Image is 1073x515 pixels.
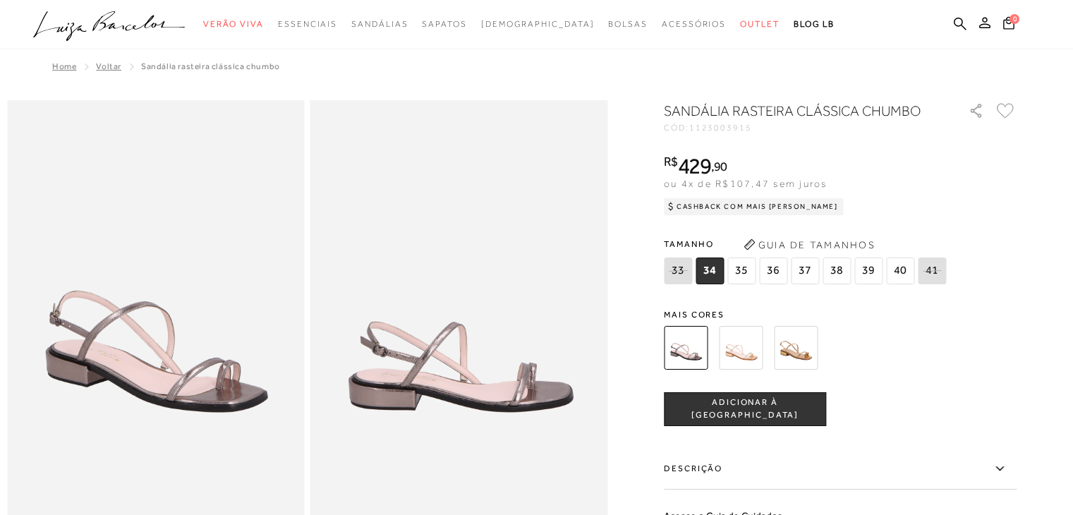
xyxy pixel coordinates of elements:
[759,257,787,284] span: 36
[918,257,946,284] span: 41
[1010,14,1019,24] span: 0
[886,257,914,284] span: 40
[664,198,844,215] div: Cashback com Mais [PERSON_NAME]
[422,19,466,29] span: Sapatos
[665,396,825,421] span: ADICIONAR À [GEOGRAPHIC_DATA]
[351,19,408,29] span: Sandálias
[664,392,826,426] button: ADICIONAR À [GEOGRAPHIC_DATA]
[740,11,780,37] a: noSubCategoriesText
[739,234,880,256] button: Guia de Tamanhos
[422,11,466,37] a: noSubCategoriesText
[727,257,756,284] span: 35
[52,61,76,71] a: Home
[662,19,726,29] span: Acessórios
[774,326,818,370] img: SANDÁLIA RASTEIRA DE DEDO EM METALIZADO OURO
[999,16,1019,35] button: 0
[664,178,827,189] span: ou 4x de R$107,47 sem juros
[608,11,648,37] a: noSubCategoriesText
[203,19,264,29] span: Verão Viva
[689,123,752,133] span: 1123003915
[791,257,819,284] span: 37
[664,449,1017,490] label: Descrição
[481,11,595,37] a: noSubCategoriesText
[278,19,337,29] span: Essenciais
[711,160,727,173] i: ,
[719,326,763,370] img: SANDÁLIA RASTEIRA DE DEDO EM METALIZADO DOURADO
[141,61,280,71] span: SANDÁLIA RASTEIRA CLÁSSICA CHUMBO
[664,310,1017,319] span: Mais cores
[714,159,727,174] span: 90
[96,61,121,71] a: Voltar
[696,257,724,284] span: 34
[854,257,883,284] span: 39
[664,101,928,121] h1: SANDÁLIA RASTEIRA CLÁSSICA CHUMBO
[794,11,835,37] a: BLOG LB
[678,153,711,178] span: 429
[662,11,726,37] a: noSubCategoriesText
[664,257,692,284] span: 33
[823,257,851,284] span: 38
[481,19,595,29] span: [DEMOGRAPHIC_DATA]
[664,326,708,370] img: SANDÁLIA RASTEIRA CLÁSSICA CHUMBO
[664,155,678,168] i: R$
[351,11,408,37] a: noSubCategoriesText
[740,19,780,29] span: Outlet
[664,123,946,132] div: CÓD:
[278,11,337,37] a: noSubCategoriesText
[664,234,950,255] span: Tamanho
[203,11,264,37] a: noSubCategoriesText
[608,19,648,29] span: Bolsas
[794,19,835,29] span: BLOG LB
